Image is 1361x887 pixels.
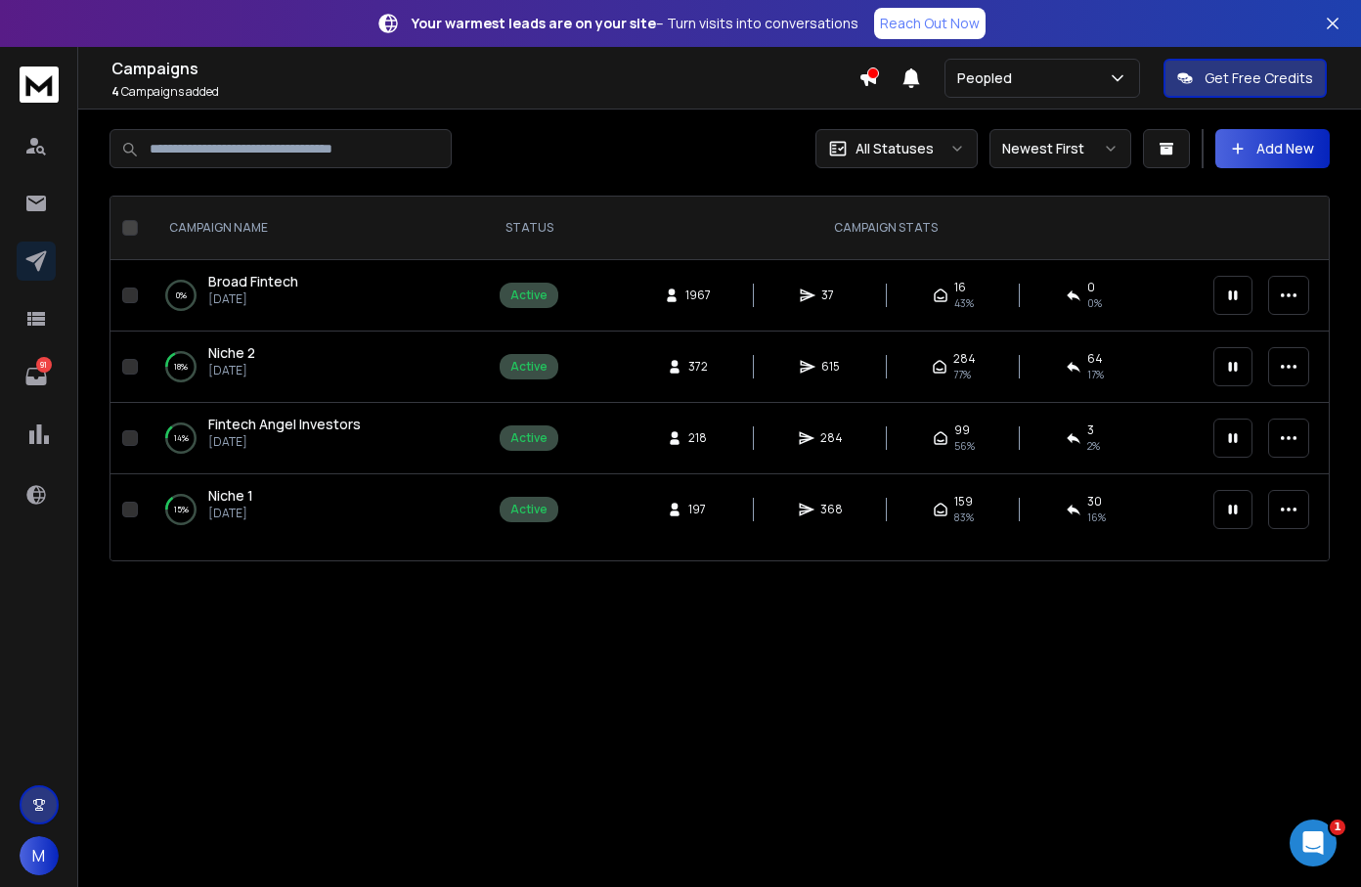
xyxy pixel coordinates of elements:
div: Active [510,502,548,517]
td: 0%Broad Fintech[DATE] [146,260,488,332]
span: 1967 [685,288,711,303]
span: 4 [111,83,119,100]
th: CAMPAIGN NAME [146,197,488,260]
span: 0 % [1087,295,1102,311]
a: Broad Fintech [208,272,298,291]
td: 18%Niche 2[DATE] [146,332,488,403]
td: 15%Niche 1[DATE] [146,474,488,546]
span: 17 % [1087,367,1104,382]
span: 284 [953,351,976,367]
button: Newest First [989,129,1131,168]
strong: Your warmest leads are on your site [412,14,656,32]
p: All Statuses [856,139,934,158]
span: 77 % [953,367,971,382]
span: Niche 2 [208,343,255,362]
iframe: Intercom live chat [1290,820,1337,866]
span: 368 [820,502,843,517]
span: 56 % [954,438,975,454]
p: [DATE] [208,291,298,307]
th: STATUS [488,197,570,260]
span: 372 [688,359,708,375]
button: M [20,836,59,875]
p: 91 [36,357,52,373]
th: CAMPAIGN STATS [570,197,1202,260]
p: Peopled [957,68,1020,88]
span: 615 [821,359,841,375]
div: Active [510,359,548,375]
a: Fintech Angel Investors [208,415,361,434]
td: 14%Fintech Angel Investors[DATE] [146,403,488,474]
p: – Turn visits into conversations [412,14,858,33]
button: Get Free Credits [1163,59,1327,98]
span: 43 % [954,295,974,311]
span: 159 [954,494,973,510]
p: Get Free Credits [1205,68,1313,88]
p: 14 % [174,428,189,448]
a: Niche 2 [208,343,255,363]
span: 1 [1330,820,1345,835]
h1: Campaigns [111,57,858,80]
span: 197 [688,502,708,517]
p: 18 % [174,357,188,377]
a: Niche 1 [208,486,253,506]
span: 0 [1087,280,1095,295]
div: Active [510,288,548,303]
span: 218 [688,430,708,446]
span: 37 [821,288,841,303]
p: Campaigns added [111,84,858,100]
span: 99 [954,422,970,438]
p: [DATE] [208,363,255,378]
span: 16 % [1087,510,1106,525]
p: Reach Out Now [880,14,980,33]
span: 30 [1087,494,1102,510]
span: 16 [954,280,966,295]
span: 284 [820,430,843,446]
p: [DATE] [208,434,361,450]
span: 83 % [954,510,974,525]
span: 64 [1087,351,1103,367]
span: 3 [1087,422,1094,438]
span: Fintech Angel Investors [208,415,361,433]
img: logo [20,67,59,103]
span: Broad Fintech [208,272,298,290]
p: 0 % [176,286,187,305]
span: 2 % [1087,438,1100,454]
a: 91 [17,357,56,396]
p: [DATE] [208,506,253,521]
a: Reach Out Now [874,8,986,39]
span: Niche 1 [208,486,253,505]
button: Add New [1215,129,1330,168]
p: 15 % [174,500,189,519]
div: Active [510,430,548,446]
